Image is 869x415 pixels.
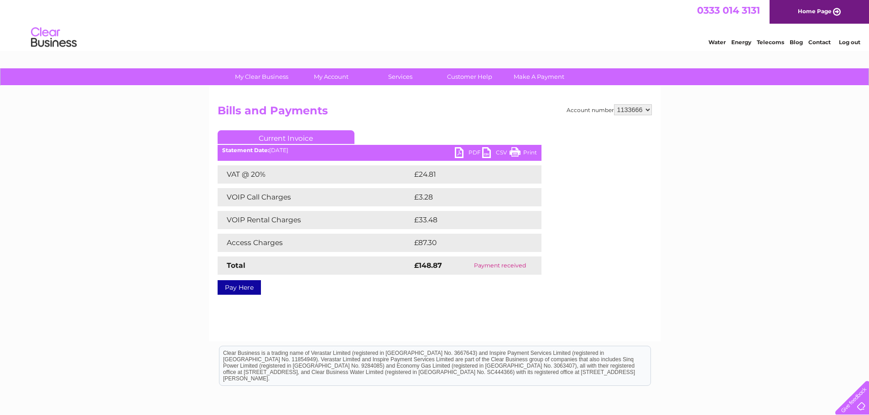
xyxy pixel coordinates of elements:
a: My Account [293,68,369,85]
img: logo.png [31,24,77,51]
a: Make A Payment [501,68,577,85]
div: [DATE] [218,147,541,154]
a: Telecoms [757,39,784,46]
a: My Clear Business [224,68,299,85]
td: VAT @ 20% [218,165,412,184]
strong: Total [227,261,245,270]
a: Pay Here [218,280,261,295]
a: 0333 014 3131 [697,5,760,16]
b: Statement Date: [222,147,269,154]
a: Services [363,68,438,85]
td: £24.81 [412,165,522,184]
td: Access Charges [218,234,412,252]
a: Water [708,39,726,46]
a: PDF [455,147,482,160]
a: Print [510,147,537,160]
td: £3.28 [412,188,520,206]
td: VOIP Rental Charges [218,211,412,229]
a: CSV [482,147,510,160]
strong: £148.87 [414,261,442,270]
div: Account number [567,104,652,115]
td: VOIP Call Charges [218,188,412,206]
div: Clear Business is a trading name of Verastar Limited (registered in [GEOGRAPHIC_DATA] No. 3667643... [219,5,650,44]
h2: Bills and Payments [218,104,652,122]
a: Energy [731,39,751,46]
td: £87.30 [412,234,523,252]
td: Payment received [459,256,541,275]
a: Blog [790,39,803,46]
td: £33.48 [412,211,523,229]
a: Customer Help [432,68,507,85]
a: Log out [839,39,860,46]
a: Current Invoice [218,130,354,144]
a: Contact [808,39,831,46]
